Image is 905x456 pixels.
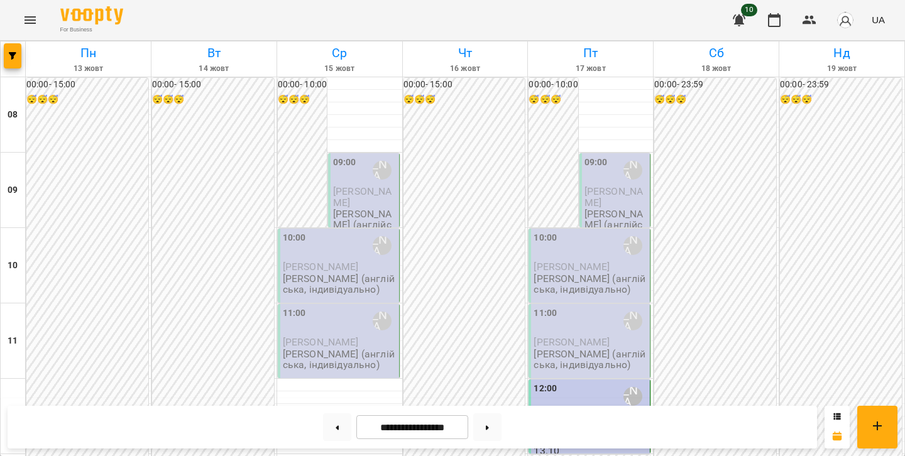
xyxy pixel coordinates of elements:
[333,185,392,208] span: [PERSON_NAME]
[529,93,578,107] h6: 😴😴😴
[534,349,647,371] p: [PERSON_NAME] (англійська, індивідуально)
[530,43,651,63] h6: Пт
[584,185,643,208] span: [PERSON_NAME]
[283,261,359,273] span: [PERSON_NAME]
[403,93,525,107] h6: 😴😴😴
[584,209,648,252] p: [PERSON_NAME] (англійська, індивідуально)
[373,312,392,330] div: Богуш Альбіна (а)
[279,43,400,63] h6: Ср
[781,63,902,75] h6: 19 жовт
[741,4,757,16] span: 10
[152,93,274,107] h6: 😴😴😴
[403,78,525,92] h6: 00:00 - 15:00
[623,236,642,255] div: Богуш Альбіна (а)
[780,93,902,107] h6: 😴😴😴
[279,63,400,75] h6: 15 жовт
[153,43,275,63] h6: Вт
[534,336,610,348] span: [PERSON_NAME]
[26,93,148,107] h6: 😴😴😴
[534,261,610,273] span: [PERSON_NAME]
[529,78,578,92] h6: 00:00 - 10:00
[654,78,776,92] h6: 00:00 - 23:59
[781,43,902,63] h6: Нд
[584,156,608,170] label: 09:00
[534,231,557,245] label: 10:00
[60,26,123,34] span: For Business
[152,78,274,92] h6: 00:00 - 15:00
[655,43,777,63] h6: Сб
[28,63,149,75] h6: 13 жовт
[283,307,306,320] label: 11:00
[283,273,397,295] p: [PERSON_NAME] (англійська, індивідуально)
[836,11,854,29] img: avatar_s.png
[333,209,397,252] p: [PERSON_NAME] (англійська, індивідуально)
[8,183,18,197] h6: 09
[872,13,885,26] span: UA
[534,273,647,295] p: [PERSON_NAME] (англійська, індивідуально)
[60,6,123,24] img: Voopty Logo
[8,108,18,122] h6: 08
[373,161,392,180] div: Богуш Альбіна (а)
[28,43,149,63] h6: Пн
[26,78,148,92] h6: 00:00 - 15:00
[534,307,557,320] label: 11:00
[405,63,526,75] h6: 16 жовт
[283,336,359,348] span: [PERSON_NAME]
[333,156,356,170] label: 09:00
[153,63,275,75] h6: 14 жовт
[534,382,557,396] label: 12:00
[780,78,902,92] h6: 00:00 - 23:59
[8,334,18,348] h6: 11
[405,43,526,63] h6: Чт
[623,387,642,406] div: Богуш Альбіна (а)
[283,349,397,371] p: [PERSON_NAME] (англійська, індивідуально)
[278,78,327,92] h6: 00:00 - 10:00
[655,63,777,75] h6: 18 жовт
[623,312,642,330] div: Богуш Альбіна (а)
[8,259,18,273] h6: 10
[283,231,306,245] label: 10:00
[867,8,890,31] button: UA
[278,93,327,107] h6: 😴😴😴
[654,93,776,107] h6: 😴😴😴
[373,236,392,255] div: Богуш Альбіна (а)
[530,63,651,75] h6: 17 жовт
[15,5,45,35] button: Menu
[623,161,642,180] div: Богуш Альбіна (а)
